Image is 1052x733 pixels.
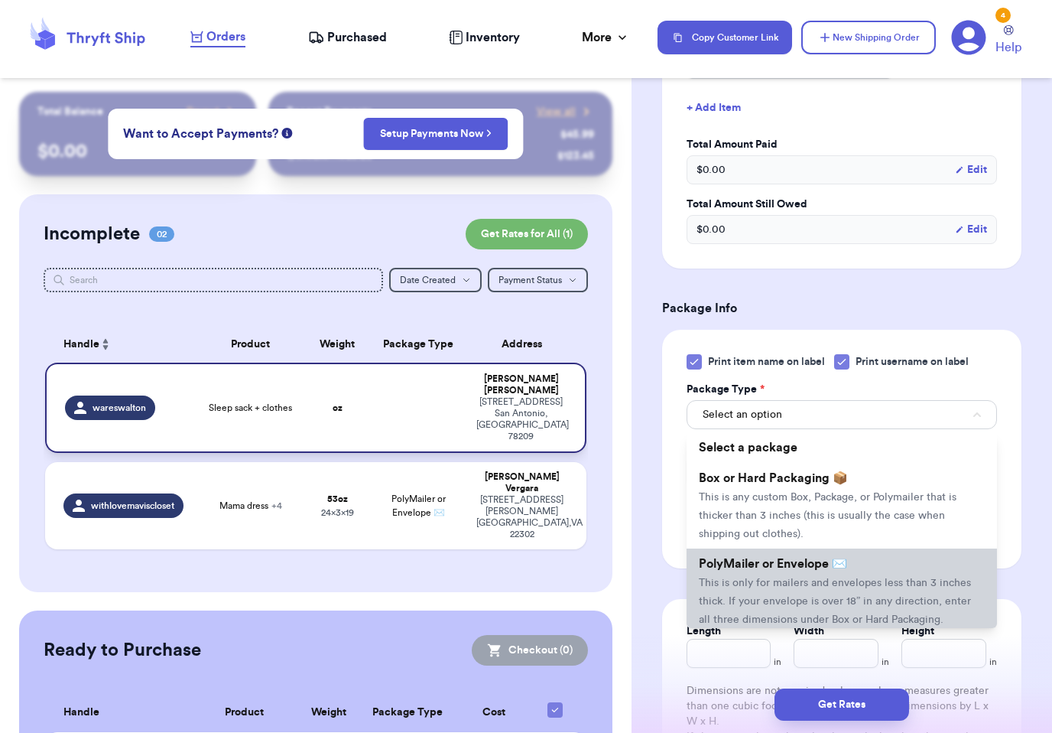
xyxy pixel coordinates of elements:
[696,162,726,178] span: $ 0.00
[699,441,797,454] span: Select a package
[466,219,588,249] button: Get Rates for All (1)
[44,638,201,663] h2: Ready to Purchase
[476,396,567,442] div: [STREET_ADDRESS] San Antonio , [GEOGRAPHIC_DATA] 78209
[856,354,969,370] span: Print username on label
[989,656,997,668] span: in
[123,125,278,143] span: Want to Accept Payments?
[699,492,956,539] span: This is any custom Box, Package, or Polymailer that is thicker than 3 inches (this is usually the...
[774,656,781,668] span: in
[995,25,1021,57] a: Help
[537,104,594,119] a: View all
[91,500,174,512] span: withlovemaviscloset
[360,693,455,732] th: Package Type
[687,400,997,429] button: Select an option
[449,28,520,47] a: Inventory
[187,104,219,119] span: Payout
[687,382,765,397] label: Package Type
[703,407,782,422] span: Select an option
[794,624,824,639] label: Width
[44,222,140,246] h2: Incomplete
[662,299,1021,318] h3: Package Info
[391,494,446,517] span: PolyMailer or Envelope ✉️
[327,28,387,47] span: Purchased
[582,28,630,47] div: More
[708,354,825,370] span: Print item name on label
[537,104,576,119] span: View all
[557,148,594,164] div: $ 123.45
[560,127,594,142] div: $ 45.99
[995,38,1021,57] span: Help
[37,104,103,119] p: Total Balance
[696,222,726,237] span: $ 0.00
[955,222,987,237] button: Edit
[455,693,534,732] th: Cost
[297,693,360,732] th: Weight
[476,373,567,396] div: [PERSON_NAME] [PERSON_NAME]
[476,494,568,540] div: [STREET_ADDRESS][PERSON_NAME] [GEOGRAPHIC_DATA] , VA 22302
[657,21,792,54] button: Copy Customer Link
[308,28,387,47] a: Purchased
[488,268,588,292] button: Payment Status
[99,335,112,353] button: Sort ascending
[380,126,492,142] a: Setup Payments Now
[901,624,934,639] label: Height
[687,197,997,212] label: Total Amount Still Owed
[400,275,456,285] span: Date Created
[882,656,889,668] span: in
[287,104,372,119] p: Recent Payments
[955,162,987,178] button: Edit
[476,471,568,494] div: [PERSON_NAME] Vergara
[192,693,297,732] th: Product
[271,501,282,510] span: + 4
[995,8,1011,23] div: 4
[370,326,467,363] th: Package Type
[190,28,245,47] a: Orders
[699,578,971,625] span: This is only for mailers and envelopes less than 3 inches thick. If your envelope is over 18” in ...
[187,104,238,119] a: Payout
[196,326,305,363] th: Product
[219,500,282,512] span: Mama dress
[44,268,383,292] input: Search
[389,268,482,292] button: Date Created
[206,28,245,46] span: Orders
[37,139,238,164] p: $ 0.00
[63,705,99,721] span: Handle
[327,494,348,503] strong: 53 oz
[149,226,174,242] span: 02
[801,21,936,54] button: New Shipping Order
[466,28,520,47] span: Inventory
[699,472,848,484] span: Box or Hard Packaging 📦
[321,508,354,517] span: 24 x 3 x 19
[687,137,997,152] label: Total Amount Paid
[467,326,586,363] th: Address
[687,624,721,639] label: Length
[951,20,986,55] a: 4
[498,275,562,285] span: Payment Status
[333,403,343,412] strong: oz
[680,91,1003,125] button: + Add Item
[364,118,508,150] button: Setup Payments Now
[93,402,146,414] span: wareswalton
[63,337,99,353] span: Handle
[305,326,370,363] th: Weight
[774,689,909,721] button: Get Rates
[472,635,588,666] button: Checkout (0)
[699,558,847,570] span: PolyMailer or Envelope ✉️
[209,402,292,414] span: Sleep sack + clothes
